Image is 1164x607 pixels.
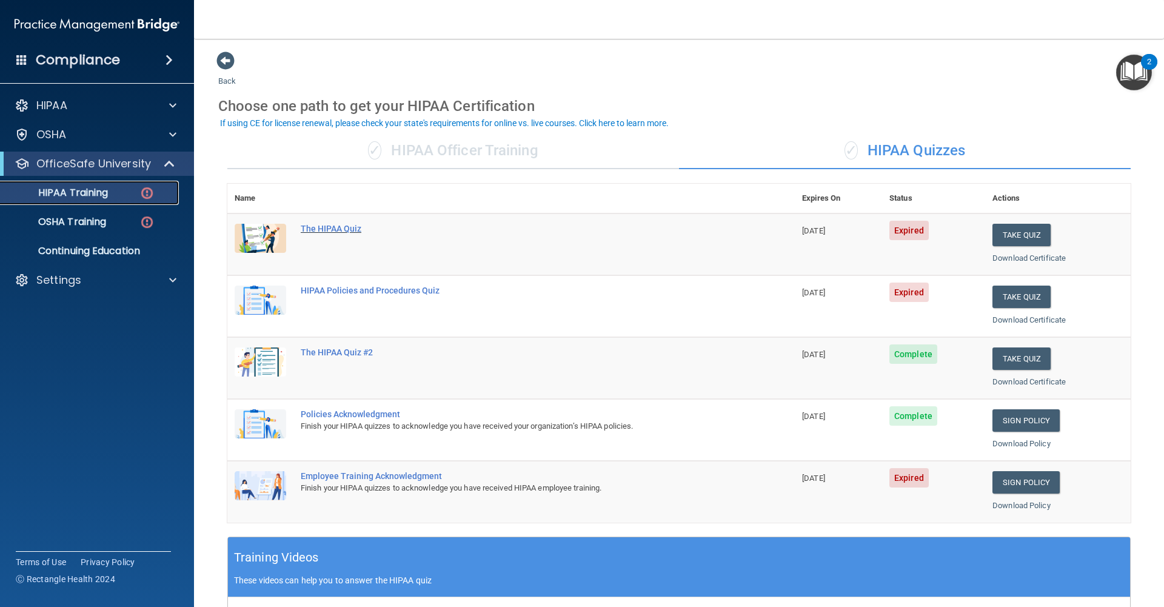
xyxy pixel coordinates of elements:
a: Sign Policy [992,471,1060,494]
a: Privacy Policy [81,556,135,568]
p: Settings [36,273,81,287]
p: OSHA [36,127,67,142]
th: Name [227,184,293,213]
a: HIPAA [15,98,176,113]
p: OfficeSafe University [36,156,151,171]
div: Employee Training Acknowledgment [301,471,734,481]
div: The HIPAA Quiz #2 [301,347,734,357]
a: OSHA [15,127,176,142]
span: Expired [889,221,929,240]
span: Complete [889,344,937,364]
button: Take Quiz [992,224,1051,246]
div: Finish your HIPAA quizzes to acknowledge you have received your organization’s HIPAA policies. [301,419,734,434]
div: Policies Acknowledgment [301,409,734,419]
img: danger-circle.6113f641.png [139,186,155,201]
span: [DATE] [802,226,825,235]
p: OSHA Training [8,216,106,228]
iframe: Drift Widget Chat Controller [1103,523,1149,569]
span: [DATE] [802,412,825,421]
a: Terms of Use [16,556,66,568]
span: Complete [889,406,937,426]
a: Download Certificate [992,253,1066,263]
span: [DATE] [802,350,825,359]
a: Download Policy [992,439,1051,448]
span: Ⓒ Rectangle Health 2024 [16,573,115,585]
div: Choose one path to get your HIPAA Certification [218,89,1140,124]
span: Expired [889,468,929,488]
span: Expired [889,283,929,302]
a: Download Certificate [992,377,1066,386]
th: Expires On [795,184,882,213]
div: 2 [1147,62,1151,78]
span: ✓ [845,141,858,159]
div: The HIPAA Quiz [301,224,734,233]
h4: Compliance [36,52,120,69]
p: Continuing Education [8,245,173,257]
div: If using CE for license renewal, please check your state's requirements for online vs. live cours... [220,119,669,127]
div: HIPAA Officer Training [227,133,679,169]
a: Sign Policy [992,409,1060,432]
img: PMB logo [15,13,179,37]
a: OfficeSafe University [15,156,176,171]
p: HIPAA [36,98,67,113]
h5: Training Videos [234,547,319,568]
a: Settings [15,273,176,287]
a: Download Certificate [992,315,1066,324]
span: ✓ [368,141,381,159]
span: [DATE] [802,474,825,483]
span: [DATE] [802,288,825,297]
button: Take Quiz [992,286,1051,308]
p: These videos can help you to answer the HIPAA quiz [234,575,1124,585]
div: HIPAA Policies and Procedures Quiz [301,286,734,295]
button: Open Resource Center, 2 new notifications [1116,55,1152,90]
div: HIPAA Quizzes [679,133,1131,169]
a: Download Policy [992,501,1051,510]
p: HIPAA Training [8,187,108,199]
th: Actions [985,184,1131,213]
div: Finish your HIPAA quizzes to acknowledge you have received HIPAA employee training. [301,481,734,495]
a: Back [218,62,236,86]
th: Status [882,184,985,213]
button: Take Quiz [992,347,1051,370]
button: If using CE for license renewal, please check your state's requirements for online vs. live cours... [218,117,671,129]
img: danger-circle.6113f641.png [139,215,155,230]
